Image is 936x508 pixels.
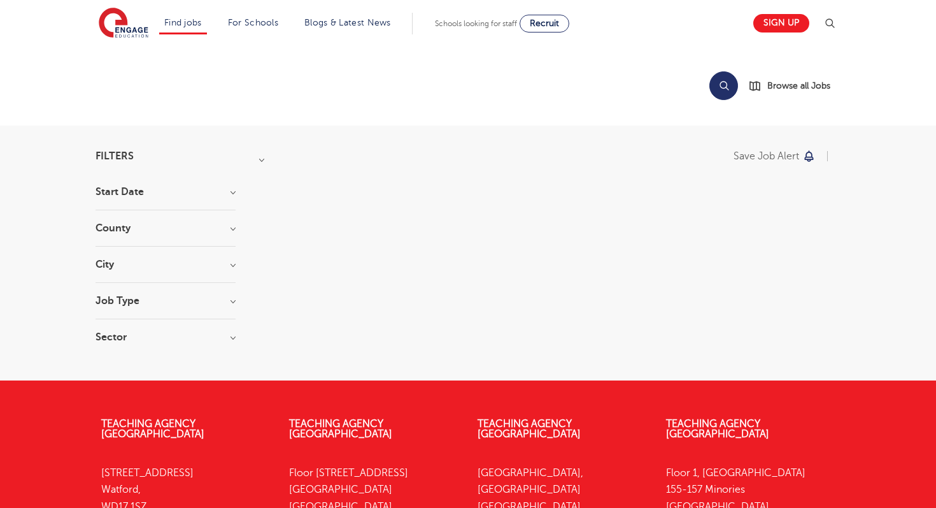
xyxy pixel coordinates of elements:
[99,8,148,40] img: Engage Education
[228,18,278,27] a: For Schools
[734,151,799,161] p: Save job alert
[520,15,569,33] a: Recruit
[304,18,391,27] a: Blogs & Latest News
[96,296,236,306] h3: Job Type
[666,418,769,440] a: Teaching Agency [GEOGRAPHIC_DATA]
[435,19,517,28] span: Schools looking for staff
[734,151,816,161] button: Save job alert
[753,14,809,33] a: Sign up
[96,259,236,270] h3: City
[164,18,202,27] a: Find jobs
[767,78,830,93] span: Browse all Jobs
[96,151,134,161] span: Filters
[96,332,236,342] h3: Sector
[96,223,236,233] h3: County
[748,78,840,93] a: Browse all Jobs
[289,418,392,440] a: Teaching Agency [GEOGRAPHIC_DATA]
[101,418,204,440] a: Teaching Agency [GEOGRAPHIC_DATA]
[478,418,581,440] a: Teaching Agency [GEOGRAPHIC_DATA]
[96,187,236,197] h3: Start Date
[709,71,738,100] button: Search
[530,18,559,28] span: Recruit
